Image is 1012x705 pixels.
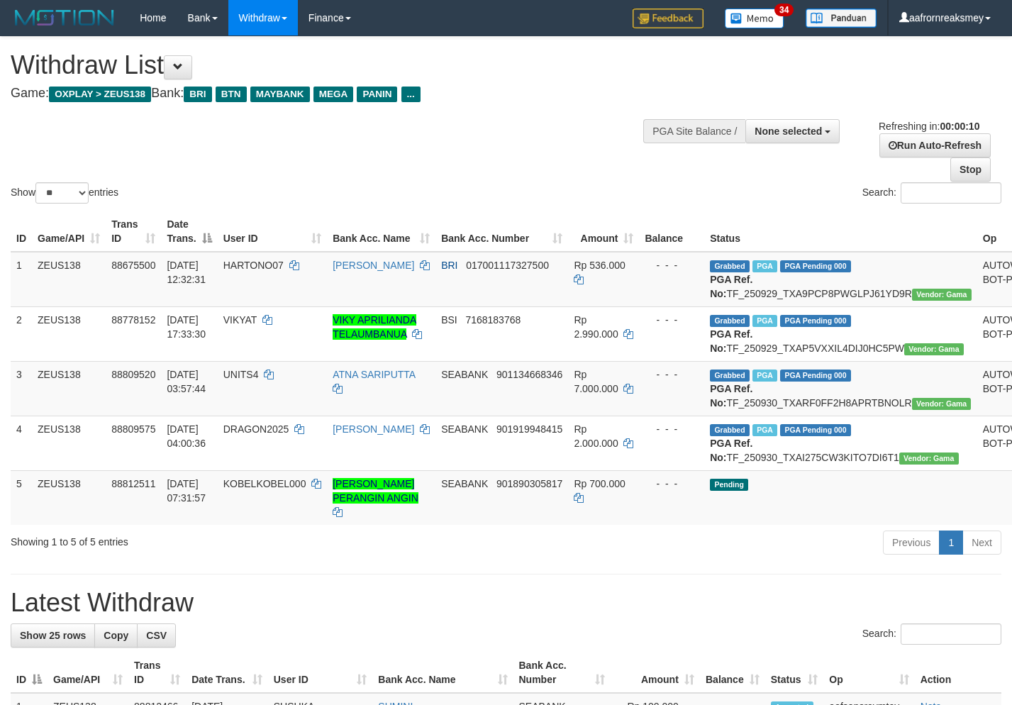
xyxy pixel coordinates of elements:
[901,182,1001,204] input: Search:
[216,87,247,102] span: BTN
[633,9,704,28] img: Feedback.jpg
[710,328,752,354] b: PGA Ref. No:
[167,260,206,285] span: [DATE] 12:32:31
[35,182,89,204] select: Showentries
[574,423,618,449] span: Rp 2.000.000
[11,7,118,28] img: MOTION_logo.png
[704,361,977,416] td: TF_250930_TXARF0FF2H8APRTBNOLR
[11,589,1001,617] h1: Latest Withdraw
[780,260,851,272] span: PGA Pending
[111,314,155,326] span: 88778152
[20,630,86,641] span: Show 25 rows
[645,258,699,272] div: - - -
[912,289,972,301] span: Vendor URL: https://trx31.1velocity.biz
[441,478,488,489] span: SEABANK
[752,260,777,272] span: Marked by aaftrukkakada
[496,478,562,489] span: Copy 901890305817 to clipboard
[333,478,418,504] a: [PERSON_NAME] PERANGIN ANGIN
[568,211,639,252] th: Amount: activate to sort column ascending
[167,423,206,449] span: [DATE] 04:00:36
[710,274,752,299] b: PGA Ref. No:
[780,424,851,436] span: PGA Pending
[441,260,457,271] span: BRI
[466,260,549,271] span: Copy 017001117327500 to clipboard
[752,315,777,327] span: Marked by aafchomsokheang
[161,211,217,252] th: Date Trans.: activate to sort column descending
[645,477,699,491] div: - - -
[111,260,155,271] span: 88675500
[823,653,914,693] th: Op: activate to sort column ascending
[372,653,513,693] th: Bank Acc. Name: activate to sort column ascending
[111,369,155,380] span: 88809520
[223,260,284,271] span: HARTONO07
[11,416,32,470] td: 4
[11,51,660,79] h1: Withdraw List
[704,252,977,307] td: TF_250929_TXA9PCP8PWGLPJ61YD9R
[184,87,211,102] span: BRI
[574,260,625,271] span: Rp 536.000
[745,119,840,143] button: None selected
[465,314,521,326] span: Copy 7168183768 to clipboard
[513,653,611,693] th: Bank Acc. Number: activate to sort column ascending
[780,370,851,382] span: PGA Pending
[496,369,562,380] span: Copy 901134668346 to clipboard
[643,119,745,143] div: PGA Site Balance /
[904,343,964,355] span: Vendor URL: https://trx31.1velocity.biz
[441,423,488,435] span: SEABANK
[710,315,750,327] span: Grabbed
[218,211,328,252] th: User ID: activate to sort column ascending
[755,126,822,137] span: None selected
[639,211,704,252] th: Balance
[111,478,155,489] span: 88812511
[94,623,138,648] a: Copy
[223,423,289,435] span: DRAGON2025
[11,252,32,307] td: 1
[128,653,186,693] th: Trans ID: activate to sort column ascending
[223,369,259,380] span: UNITS4
[765,653,824,693] th: Status: activate to sort column ascending
[32,306,106,361] td: ZEUS138
[11,653,48,693] th: ID: activate to sort column descending
[268,653,373,693] th: User ID: activate to sort column ascending
[32,211,106,252] th: Game/API: activate to sort column ascending
[313,87,354,102] span: MEGA
[710,479,748,491] span: Pending
[879,133,991,157] a: Run Auto-Refresh
[32,361,106,416] td: ZEUS138
[11,87,660,101] h4: Game: Bank:
[250,87,310,102] span: MAYBANK
[333,314,416,340] a: VIKY APRILIANDA TELAUMBANUA
[950,157,991,182] a: Stop
[899,453,959,465] span: Vendor URL: https://trx31.1velocity.biz
[962,531,1001,555] a: Next
[11,361,32,416] td: 3
[704,211,977,252] th: Status
[401,87,421,102] span: ...
[32,252,106,307] td: ZEUS138
[357,87,397,102] span: PANIN
[725,9,784,28] img: Button%20Memo.svg
[11,182,118,204] label: Show entries
[441,314,457,326] span: BSI
[49,87,151,102] span: OXPLAY > ZEUS138
[611,653,700,693] th: Amount: activate to sort column ascending
[704,416,977,470] td: TF_250930_TXAI275CW3KITO7DI6T1
[645,367,699,382] div: - - -
[435,211,568,252] th: Bank Acc. Number: activate to sort column ascending
[710,383,752,409] b: PGA Ref. No:
[574,478,625,489] span: Rp 700.000
[111,423,155,435] span: 88809575
[780,315,851,327] span: PGA Pending
[915,653,1001,693] th: Action
[11,470,32,525] td: 5
[11,211,32,252] th: ID
[574,369,618,394] span: Rp 7.000.000
[940,121,979,132] strong: 00:00:10
[879,121,979,132] span: Refreshing in:
[333,423,414,435] a: [PERSON_NAME]
[104,630,128,641] span: Copy
[333,260,414,271] a: [PERSON_NAME]
[700,653,765,693] th: Balance: activate to sort column ascending
[137,623,176,648] a: CSV
[862,623,1001,645] label: Search:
